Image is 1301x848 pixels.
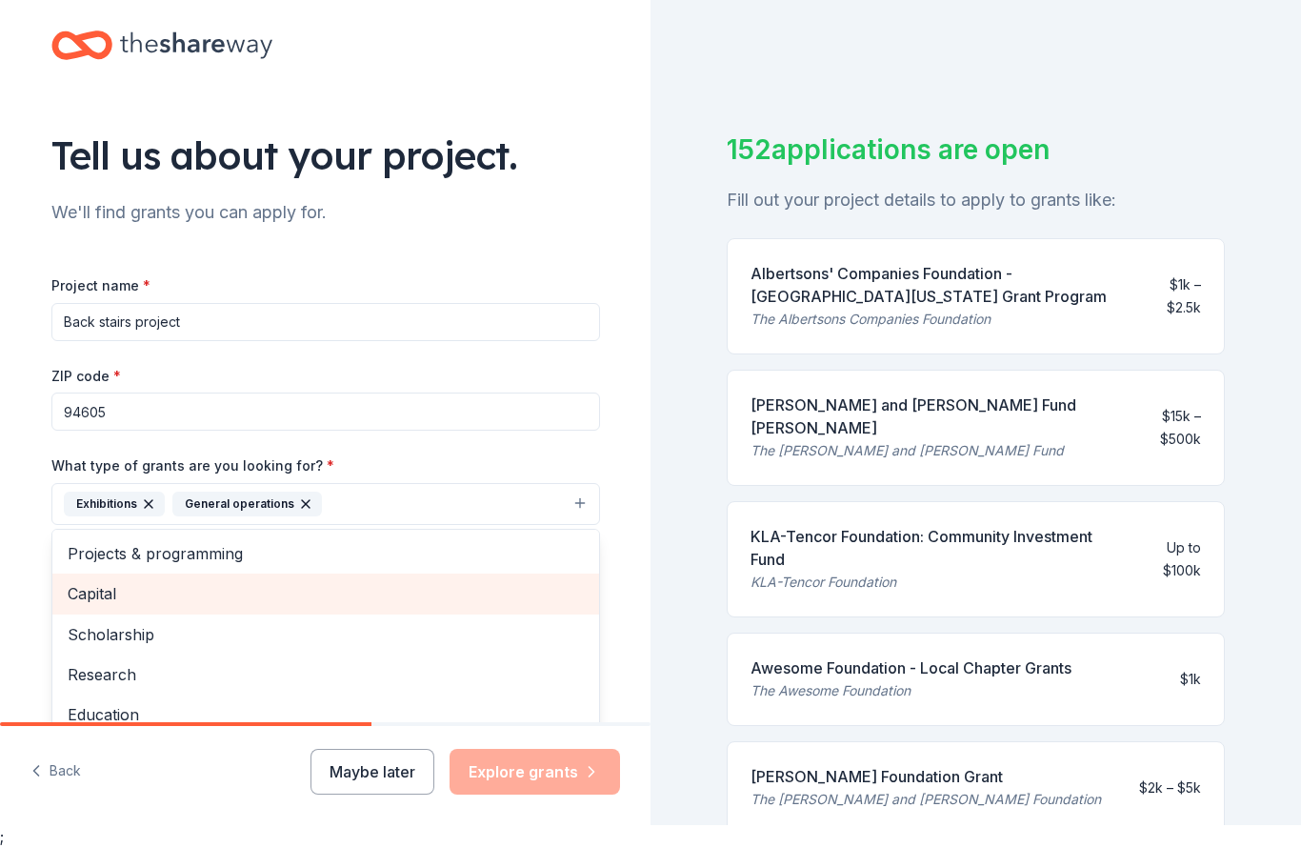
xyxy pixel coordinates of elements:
div: Exhibitions [64,492,165,516]
span: Capital [68,581,584,606]
div: ExhibitionsGeneral operations [51,529,600,757]
span: Research [68,662,584,687]
span: Education [68,702,584,727]
span: Projects & programming [68,541,584,566]
button: ExhibitionsGeneral operations [51,483,600,525]
span: Scholarship [68,622,584,647]
div: General operations [172,492,322,516]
